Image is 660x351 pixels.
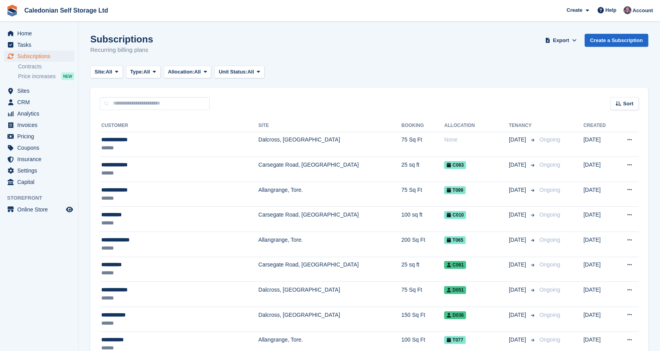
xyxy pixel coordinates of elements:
span: Invoices [17,119,64,130]
span: D051 [444,286,466,294]
span: [DATE] [509,261,528,269]
span: Subscriptions [17,51,64,62]
a: menu [4,154,74,165]
td: 25 sq ft [401,257,444,282]
span: Storefront [7,194,78,202]
div: None [444,136,508,144]
span: [DATE] [509,186,528,194]
span: Account [633,7,653,15]
span: [DATE] [509,211,528,219]
span: Settings [17,165,64,176]
span: Ongoing [539,261,560,268]
span: Export [553,37,569,44]
span: Site: [95,68,106,76]
span: All [247,68,254,76]
span: Online Store [17,204,64,215]
td: Allangrange, Tore. [258,232,401,257]
span: [DATE] [509,286,528,294]
td: [DATE] [583,157,615,182]
a: menu [4,97,74,108]
span: D036 [444,311,466,319]
span: Price increases [18,73,56,80]
span: Ongoing [539,211,560,218]
span: Ongoing [539,187,560,193]
a: menu [4,204,74,215]
p: Recurring billing plans [90,46,153,55]
span: T077 [444,336,465,344]
button: Export [544,34,578,47]
span: Help [605,6,616,14]
th: Created [583,119,615,132]
td: 200 Sq Ft [401,232,444,257]
span: Ongoing [539,237,560,243]
span: C063 [444,161,466,169]
a: Contracts [18,63,74,70]
a: Preview store [65,205,74,214]
img: stora-icon-8386f47178a22dfd0bd8f6a31ec36ba5ce8667c1dd55bd0f319d3a0aa187defe.svg [6,5,18,17]
button: Site: All [90,66,123,79]
a: menu [4,28,74,39]
td: 75 Sq Ft [401,182,444,207]
td: 75 Sq Ft [401,282,444,307]
div: NEW [61,72,74,80]
span: Home [17,28,64,39]
span: CRM [17,97,64,108]
span: [DATE] [509,236,528,244]
td: [DATE] [583,232,615,257]
a: menu [4,119,74,130]
span: Type: [130,68,144,76]
a: Price increases NEW [18,72,74,81]
td: Dalcross, [GEOGRAPHIC_DATA] [258,282,401,307]
span: C061 [444,261,466,269]
th: Site [258,119,401,132]
td: [DATE] [583,307,615,332]
span: Ongoing [539,136,560,143]
span: Create [567,6,582,14]
span: Ongoing [539,312,560,318]
span: Insurance [17,154,64,165]
span: Sort [623,100,633,108]
span: Pricing [17,131,64,142]
span: Capital [17,176,64,187]
a: menu [4,131,74,142]
h1: Subscriptions [90,34,153,44]
td: Dalcross, [GEOGRAPHIC_DATA] [258,132,401,157]
th: Booking [401,119,444,132]
span: [DATE] [509,136,528,144]
td: Carsegate Road, [GEOGRAPHIC_DATA] [258,207,401,232]
td: 25 sq ft [401,157,444,182]
span: [DATE] [509,336,528,344]
a: menu [4,51,74,62]
span: All [194,68,201,76]
button: Type: All [126,66,161,79]
th: Customer [100,119,258,132]
td: [DATE] [583,132,615,157]
td: Carsegate Road, [GEOGRAPHIC_DATA] [258,257,401,282]
th: Tenancy [509,119,536,132]
td: [DATE] [583,282,615,307]
a: menu [4,108,74,119]
span: Allocation: [168,68,194,76]
td: 150 Sq Ft [401,307,444,332]
span: Coupons [17,142,64,153]
span: Tasks [17,39,64,50]
span: Ongoing [539,336,560,343]
td: [DATE] [583,257,615,282]
td: 100 sq ft [401,207,444,232]
button: Unit Status: All [214,66,264,79]
span: [DATE] [509,161,528,169]
a: menu [4,142,74,153]
td: Allangrange, Tore. [258,182,401,207]
td: [DATE] [583,182,615,207]
td: [DATE] [583,207,615,232]
td: 75 Sq Ft [401,132,444,157]
a: menu [4,85,74,96]
th: Allocation [444,119,508,132]
td: Dalcross, [GEOGRAPHIC_DATA] [258,307,401,332]
span: Unit Status: [219,68,247,76]
span: Analytics [17,108,64,119]
span: T065 [444,236,465,244]
a: menu [4,39,74,50]
span: All [143,68,150,76]
span: C010 [444,211,466,219]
